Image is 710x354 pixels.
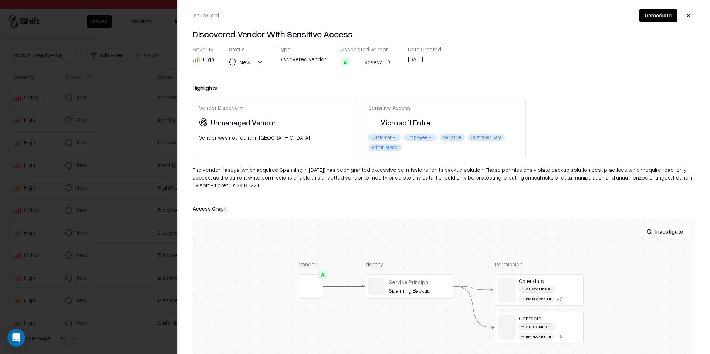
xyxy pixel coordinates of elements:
[468,134,505,141] div: Customer Data
[299,261,323,268] div: Vendor
[557,333,563,340] div: + 3
[389,279,450,285] div: Service Principal
[229,46,264,52] div: Status
[368,144,402,151] div: Administrator
[365,261,453,268] div: Identity
[239,58,250,66] div: New
[341,58,350,67] div: A
[519,296,554,303] div: Employee PII
[639,9,677,22] button: Remediate
[408,46,441,52] div: Date Created
[199,104,350,111] div: Vendor Discovery
[368,117,430,128] div: Microsoft Entra
[557,296,563,302] button: +3
[368,104,519,111] div: Sensitive Access
[341,55,393,69] button: AKaseya
[199,134,350,142] div: Vendor was not found in [GEOGRAPHIC_DATA]
[389,287,450,294] div: Spanning Backup
[193,166,695,195] div: The vendor Kaseya (which acquired Spanning in [DATE]) has been granted excessive permissions for ...
[278,55,326,66] div: Discovered Vendor
[211,117,276,128] div: Unmanaged Vendor
[365,58,383,66] div: Kaseya
[495,261,584,268] div: Permission
[203,55,214,63] div: High
[557,333,563,340] button: +3
[368,134,401,141] div: Customer PII
[193,204,695,213] div: Access Graph
[519,333,554,340] div: Employee PII
[640,225,689,238] button: Investigate
[193,84,695,92] div: Highlights
[193,28,695,40] h4: Discovered Vendor With Sensitive Access
[404,134,437,141] div: Employee PII
[368,118,377,127] img: Microsoft Entra
[353,58,362,67] img: Kaseya
[341,46,393,52] div: Associated Vendor
[278,46,326,52] div: Type
[193,46,214,52] div: Severity
[519,315,580,321] div: Contacts
[519,323,555,330] div: Customer PII
[557,296,563,302] div: + 3
[193,11,219,19] div: Issue Card
[519,278,580,284] div: Calendars
[408,55,441,66] div: [DATE]
[440,134,465,141] div: Sensitive
[318,270,327,279] div: A
[519,286,555,293] div: Customer PII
